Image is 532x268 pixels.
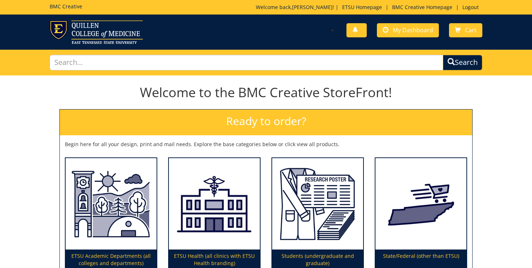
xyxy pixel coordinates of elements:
h5: BMC Creative [50,4,82,9]
a: Cart [449,23,482,37]
p: Welcome back, ! | | | [256,4,482,11]
a: [PERSON_NAME] [292,4,333,11]
p: Begin here for all your design, print and mail needs. Explore the base categories below or click ... [65,141,467,148]
a: ETSU Homepage [338,4,386,11]
img: ETSU Health (all clinics with ETSU Health branding) [169,158,260,250]
a: Logout [459,4,482,11]
h1: Welcome to the BMC Creative StoreFront! [59,85,473,100]
img: ETSU Academic Departments (all colleges and departments) [66,158,157,250]
img: Students (undergraduate and graduate) [272,158,363,250]
input: Search... [50,55,443,70]
h2: Ready to order? [60,110,472,135]
span: Cart [465,26,477,34]
button: Search [443,55,482,70]
a: My Dashboard [377,23,439,37]
img: State/Federal (other than ETSU) [375,158,466,250]
img: ETSU logo [50,20,143,44]
a: BMC Creative Homepage [388,4,456,11]
span: My Dashboard [393,26,433,34]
